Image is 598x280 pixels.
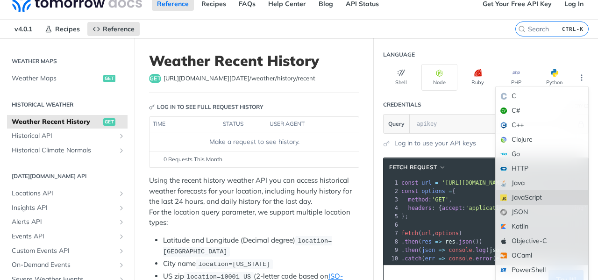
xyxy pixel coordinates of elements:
span: headers [408,205,432,211]
button: Show subpages for Custom Events API [118,247,125,255]
span: url [421,230,432,237]
a: Weather Mapsget [7,72,128,86]
span: . ( . ()) [401,238,483,245]
div: 6 [384,221,399,229]
span: console [448,247,472,253]
span: 'application/json' [465,205,526,211]
div: C# [496,103,588,118]
span: Insights API [12,203,115,213]
div: 1 [384,179,399,187]
span: https://api.tomorrow.io/v4/weather/history/recent [164,74,315,83]
span: = [435,179,438,186]
span: Weather Recent History [12,117,101,127]
span: log [476,247,486,253]
div: HTTP [496,161,588,176]
div: JavaScript [496,190,588,205]
span: Events API [12,232,115,241]
li: City name [163,258,359,269]
div: Kotlin [496,219,588,234]
span: const [401,179,418,186]
span: json [459,238,472,245]
button: Show subpages for Locations API [118,190,125,197]
a: Log in to use your API keys [394,138,476,148]
span: console [448,255,472,262]
div: Clojure [496,132,588,147]
span: Reference [103,25,135,33]
button: Shell [383,64,419,91]
span: options [421,188,445,194]
div: 8 [384,237,399,246]
button: More Languages [575,71,589,85]
h2: Historical Weather [7,101,128,109]
button: fetch Request [386,163,449,172]
span: ( , ) [401,230,462,237]
li: Latitude and Longitude (Decimal degree) [163,235,359,257]
span: url [421,179,432,186]
button: Show subpages for On-Demand Events [118,261,125,269]
span: Alerts API [12,217,115,227]
span: fetch Request [389,163,437,172]
svg: More ellipsis [577,73,586,82]
button: Show subpages for Historical API [118,132,125,140]
div: Credentials [383,101,421,109]
span: . ( . ( )); [401,255,516,262]
span: v4.0.1 [9,22,37,36]
span: => [439,247,445,253]
div: 7 [384,229,399,237]
div: Log in to see full request history [149,103,263,111]
div: 2 [384,187,399,195]
div: 9 [384,246,399,254]
span: => [435,238,441,245]
span: Recipes [55,25,80,33]
div: Java [496,176,588,190]
div: C++ [496,118,588,132]
p: Using the recent history weather API you can access historical weather forecasts for your locatio... [149,175,359,228]
span: = [448,188,452,194]
span: Query [388,120,405,128]
button: Show subpages for Insights API [118,204,125,212]
span: catch [405,255,421,262]
span: ; [401,179,533,186]
span: then [405,238,418,245]
div: PowerShell [496,263,588,277]
a: Insights APIShow subpages for Insights API [7,201,128,215]
span: Custom Events API [12,246,115,256]
span: => [439,255,445,262]
span: }; [401,213,408,220]
h2: Weather Maps [7,57,128,65]
button: Show subpages for Alerts API [118,218,125,226]
div: 10 [384,254,399,263]
kbd: CTRL-K [560,24,586,34]
a: Alerts APIShow subpages for Alerts API [7,215,128,229]
span: json [421,247,435,253]
span: json [489,247,503,253]
div: Language [383,50,415,59]
span: then [405,247,418,253]
span: options [435,230,459,237]
div: Objective-C [496,234,588,248]
span: accept [442,205,462,211]
span: On-Demand Events [12,260,115,270]
span: { [401,188,456,194]
span: . ( . ( )) [401,247,509,253]
span: location=[US_STATE] [198,261,270,268]
div: JSON [496,205,588,219]
span: res [445,238,456,245]
span: res [421,238,432,245]
a: Historical Climate NormalsShow subpages for Historical Climate Normals [7,144,128,158]
h2: [DATE][DOMAIN_NAME] API [7,172,128,180]
a: Reference [87,22,140,36]
button: Query [384,115,410,133]
span: Historical Climate Normals [12,146,115,155]
th: user agent [266,117,340,132]
span: const [401,188,418,194]
button: Show subpages for Events API [118,233,125,240]
span: error [476,255,492,262]
span: Locations API [12,189,115,198]
button: Ruby [460,64,496,91]
a: Historical APIShow subpages for Historical API [7,129,128,143]
button: Show subpages for Historical Climate Normals [118,147,125,154]
span: : , [401,196,452,203]
button: Python [536,64,572,91]
h1: Weather Recent History [149,52,359,69]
